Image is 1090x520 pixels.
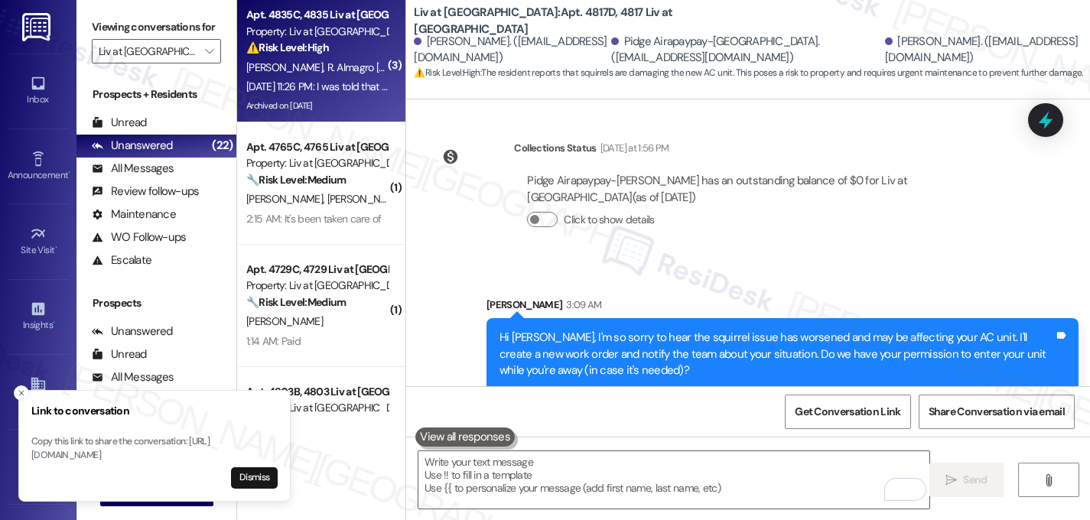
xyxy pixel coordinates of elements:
span: • [55,242,57,253]
button: Send [929,463,1004,497]
span: Share Conversation via email [929,404,1065,420]
div: 2:15 AM: It's been taken care of [246,212,382,226]
div: 1:14 AM: Paid [246,334,301,348]
strong: 🔧 Risk Level: Medium [246,173,346,187]
div: Collections Status [514,140,596,156]
p: Copy this link to share the conversation: [URL][DOMAIN_NAME] [31,435,278,462]
span: R. Almagro [PERSON_NAME] [327,60,453,74]
div: Unread [92,346,147,362]
span: [PERSON_NAME] [327,192,404,206]
div: Property: Liv at [GEOGRAPHIC_DATA] [246,278,388,294]
div: (22) [208,134,236,158]
span: • [68,167,70,178]
div: Property: Liv at [GEOGRAPHIC_DATA] [246,155,388,171]
button: Dismiss [231,467,278,489]
div: WO Follow-ups [92,229,186,245]
div: Pidge Airapaypay-[GEOGRAPHIC_DATA]. ([EMAIL_ADDRESS][DOMAIN_NAME]) [611,34,881,67]
div: [DATE] at 1:56 PM [597,140,669,156]
a: Inbox [8,70,69,112]
div: Pidge Airapaypay-[PERSON_NAME] has an outstanding balance of $0 for Liv at [GEOGRAPHIC_DATA] (as ... [527,173,1008,206]
strong: 🔧 Risk Level: Medium [246,295,346,309]
div: Unread [92,115,147,131]
input: All communities [99,39,197,63]
div: [PERSON_NAME]. ([EMAIL_ADDRESS][DOMAIN_NAME]) [414,34,607,67]
a: Buildings [8,371,69,412]
div: Prospects + Residents [76,86,236,102]
div: Apt. 4765C, 4765 Liv at [GEOGRAPHIC_DATA] [246,139,388,155]
span: Send [963,472,987,488]
div: Apt. 4729C, 4729 Liv at [GEOGRAPHIC_DATA] [246,262,388,278]
button: Get Conversation Link [785,395,910,429]
div: Archived on [DATE] [245,96,389,115]
strong: ⚠️ Risk Level: High [246,41,329,54]
span: [PERSON_NAME] [246,192,327,206]
div: Unanswered [92,138,173,154]
div: 3:09 AM [562,297,601,313]
span: • [53,317,55,328]
a: Leads [8,447,69,488]
div: Property: Liv at [GEOGRAPHIC_DATA] [246,400,388,416]
div: Apt. 4835C, 4835 Liv at [GEOGRAPHIC_DATA] [246,7,388,23]
div: Property: Liv at [GEOGRAPHIC_DATA] [246,24,388,40]
label: Click to show details [564,212,654,228]
div: Maintenance [92,206,176,223]
div: All Messages [92,161,174,177]
button: Close toast [14,385,29,401]
i:  [205,45,213,57]
strong: ⚠️ Risk Level: High [414,67,480,79]
button: Share Conversation via email [919,395,1075,429]
h3: Link to conversation [31,403,278,419]
div: [PERSON_NAME]. ([EMAIL_ADDRESS][DOMAIN_NAME]) [885,34,1079,67]
textarea: To enrich screen reader interactions, please activate Accessibility in Grammarly extension settings [418,451,929,509]
div: Hi [PERSON_NAME], I'm so sorry to hear the squirrel issue has worsened and may be affecting your ... [499,330,1054,379]
a: Insights • [8,296,69,337]
i:  [1043,474,1054,486]
div: Apt. 4803B, 4803 Liv at [GEOGRAPHIC_DATA] [246,384,388,400]
div: [PERSON_NAME] [486,297,1079,318]
span: Get Conversation Link [795,404,900,420]
i:  [945,474,957,486]
div: Review follow-ups [92,184,199,200]
span: [PERSON_NAME] [246,314,323,328]
b: Liv at [GEOGRAPHIC_DATA]: Apt. 4817D, 4817 Liv at [GEOGRAPHIC_DATA] [414,5,720,37]
div: Escalate [92,252,151,268]
div: Unanswered [92,323,173,340]
div: [DATE] 11:26 PM: I was told that my AC was gonna be replaced last week and that a truck supposed ... [246,80,1075,93]
label: Viewing conversations for [92,15,221,39]
div: Prospects [76,295,236,311]
span: [PERSON_NAME] [246,60,327,74]
img: ResiDesk Logo [22,13,54,41]
a: Site Visit • [8,221,69,262]
div: All Messages [92,369,174,385]
span: : The resident reports that squirrels are damaging the new AC unit. This poses a risk to property... [414,65,1082,81]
